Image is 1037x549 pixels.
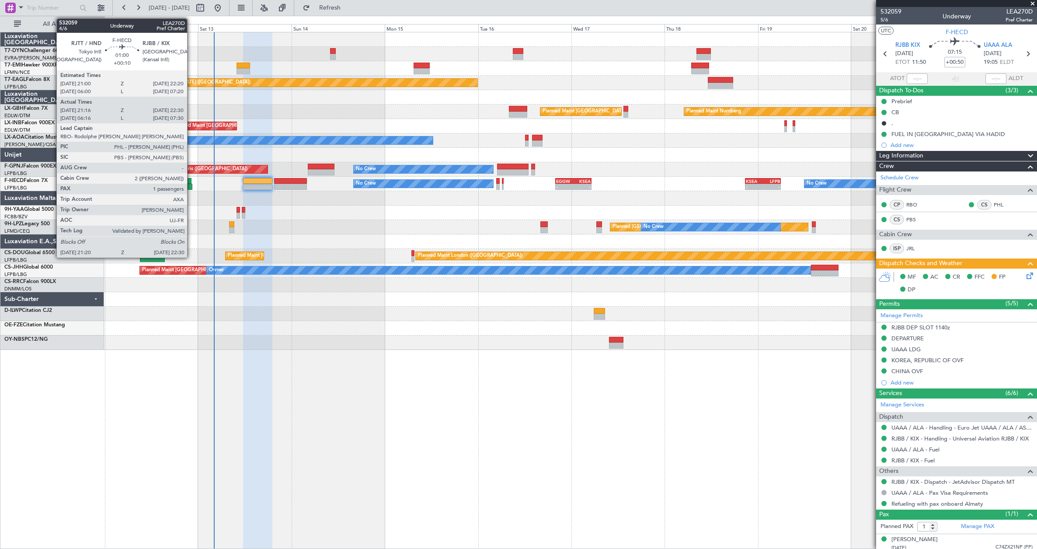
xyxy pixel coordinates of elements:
div: CS [890,215,904,224]
a: [PERSON_NAME]/QSA [4,141,56,148]
span: LX-AOA [4,135,24,140]
span: 5/6 [880,16,901,24]
div: KSEA [574,178,591,184]
span: F-HECD [4,178,24,183]
a: DNMM/LOS [4,286,31,292]
span: Pref Charter [1006,16,1033,24]
a: EDLW/DTM [4,112,30,119]
div: Underway [943,12,971,21]
div: [PERSON_NAME] [891,535,938,544]
a: FCBB/BZV [4,213,28,220]
a: RJBB / KIX - Handling - Universal Aviation RJBB / KIX [891,435,1029,442]
a: LFPB/LBG [4,185,27,191]
a: LFMD/CEQ [4,228,30,234]
span: CR [953,273,960,282]
a: UAAA / ALA - Fuel [891,446,940,453]
div: No Crew [807,177,827,190]
a: LFPB/LBG [4,271,27,278]
div: DEPARTURE [891,335,924,342]
div: [DATE] [106,17,121,25]
span: DP [908,286,915,294]
div: EGGW [556,178,573,184]
span: All Aircraft [23,21,92,27]
span: Dispatch Checks and Weather [879,259,962,269]
div: Fri 12 [105,24,198,32]
span: Others [879,466,898,476]
div: Add new [891,141,1033,149]
div: Mon 15 [385,24,478,32]
span: Cabin Crew [879,230,912,240]
div: Prebrief [891,98,912,105]
a: OE-FZECitation Mustang [4,322,65,328]
div: Sun 14 [292,24,385,32]
span: CS-DOU [4,250,25,255]
span: (1/1) [1006,509,1018,518]
div: KSEA [746,178,763,184]
button: Refresh [299,1,351,15]
div: Planned Maint [GEOGRAPHIC_DATA] ([GEOGRAPHIC_DATA]) [543,105,680,118]
span: FP [999,273,1006,282]
span: 9H-YAA [4,207,24,212]
a: CS-JHHGlobal 6000 [4,265,53,270]
a: LX-GBHFalcon 7X [4,106,48,111]
div: - [763,184,780,189]
a: CS-DOUGlobal 6500 [4,250,55,255]
div: - [746,184,763,189]
a: 9H-LPZLegacy 500 [4,221,50,227]
div: CS [977,200,992,210]
span: (5/5) [1006,299,1018,308]
span: LX-INB [4,120,21,126]
a: 9H-YAAGlobal 5000 [4,207,54,212]
div: Owner [209,264,224,277]
span: FFC [974,273,985,282]
div: Planned [GEOGRAPHIC_DATA] ([GEOGRAPHIC_DATA]) [612,220,736,234]
span: [DATE] [984,49,1002,58]
input: --:-- [907,73,928,84]
a: PHL [994,201,1013,209]
span: Flight Crew [879,185,912,195]
a: LX-AOACitation Mustang [4,135,67,140]
div: 03:32 Z [101,184,118,189]
div: Planned Maint Nurnberg [686,105,741,118]
span: [DATE] [895,49,913,58]
span: CS-JHH [4,265,23,270]
span: T7-EMI [4,63,21,68]
div: No Crew [356,163,376,176]
span: ATOT [890,74,905,83]
a: RBO [906,201,926,209]
div: Add new [891,379,1033,386]
span: 532059 [880,7,901,16]
button: UTC [878,27,894,35]
span: OE-FZE [4,322,23,328]
a: UAAA / ALA - Pax Visa Requirements [891,489,988,497]
span: ETOT [895,58,910,67]
span: Leg Information [879,151,923,161]
div: - [556,184,573,189]
span: Dispatch [879,412,903,422]
a: F-GPNJFalcon 900EX [4,164,56,169]
span: 07:15 [948,48,962,57]
a: RJBB / KIX - Dispatch - JetAdvisor Dispatch MT [891,478,1015,486]
div: CP [890,200,904,210]
a: EDLW/DTM [4,127,30,133]
a: F-HECDFalcon 7X [4,178,48,183]
span: Pax [879,510,889,520]
div: UAAA LDG [891,346,921,353]
a: LX-INBFalcon 900EX EASy II [4,120,73,126]
a: T7-EMIHawker 900XP [4,63,58,68]
a: LFPB/LBG [4,84,27,90]
span: F-GPNJ [4,164,23,169]
a: LFMN/NCE [4,69,30,76]
a: Manage Services [880,401,924,409]
a: Refueling with pax onboard Almaty [891,500,983,507]
a: UAAA / ALA - Handling - Euro Jet UAAA / ALA / ASTER AVIATION SERVICES [891,424,1033,431]
span: CS-RRC [4,279,23,284]
span: MF [908,273,916,282]
a: T7-EAGLFalcon 8X [4,77,50,82]
div: Planned Maint London ([GEOGRAPHIC_DATA]) [418,249,522,262]
span: 19:05 [984,58,998,67]
span: (6/6) [1006,388,1018,398]
div: ISP [890,244,904,253]
span: LX-GBH [4,106,24,111]
span: T7-EAGL [4,77,26,82]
